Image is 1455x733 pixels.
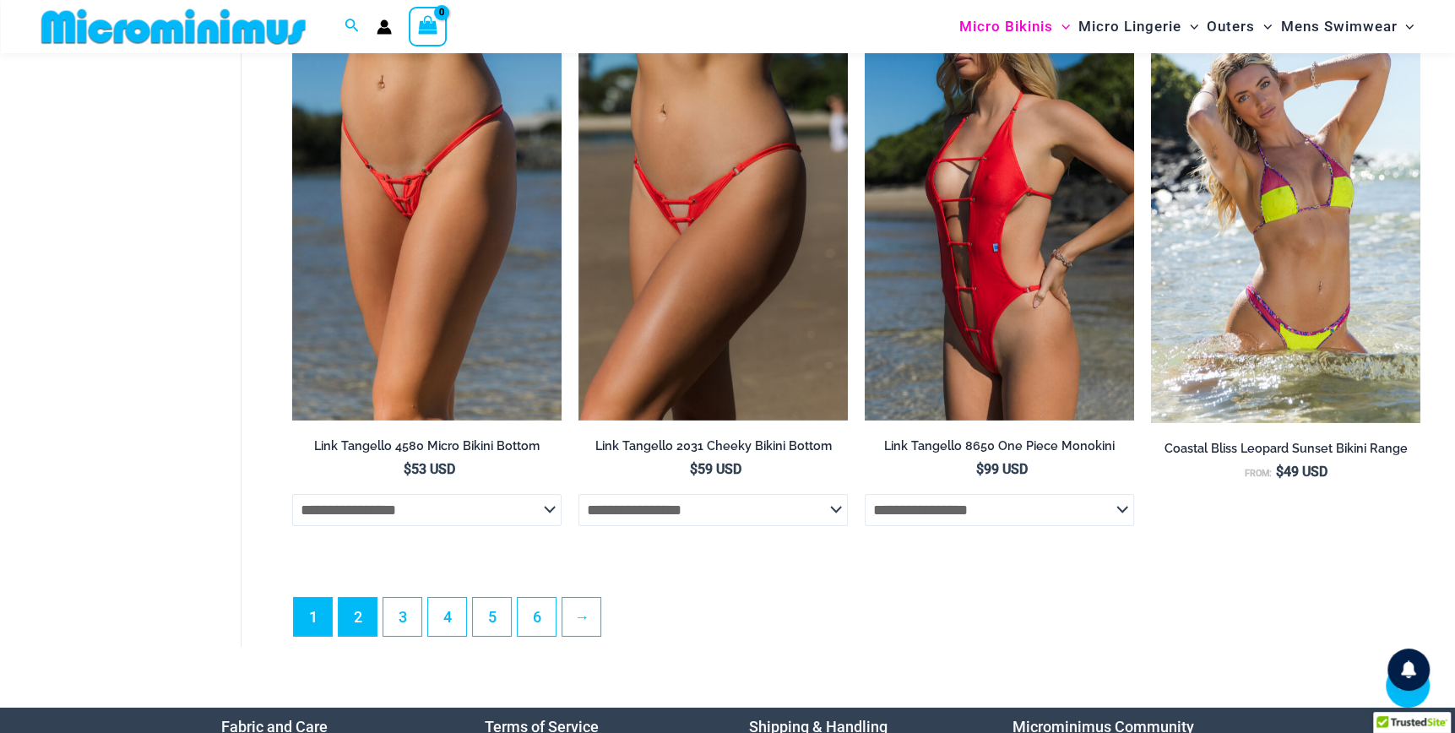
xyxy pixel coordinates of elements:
span: Page 1 [294,598,332,636]
nav: Site Navigation [953,3,1421,51]
img: Link Tangello 4580 Micro 01 [292,16,562,420]
a: Link Tangello 2031 Cheeky Bikini Bottom [578,438,848,460]
a: Page 5 [473,598,511,636]
a: Page 3 [383,598,421,636]
span: $ [404,461,411,477]
a: → [562,598,600,636]
bdi: 49 USD [1276,464,1327,480]
a: Link Tangello 4580 Micro 01Link Tangello 4580 Micro 02Link Tangello 4580 Micro 02 [292,16,562,420]
a: Page 2 [339,598,377,636]
a: Coastal Bliss Leopard Sunset Bikini Range [1151,441,1420,463]
span: Micro Lingerie [1078,5,1181,48]
a: Link Tangello 2031 Cheeky 01Link Tangello 2031 Cheeky 02Link Tangello 2031 Cheeky 02 [578,16,848,420]
span: $ [1276,464,1284,480]
h2: Link Tangello 8650 One Piece Monokini [865,438,1134,454]
img: MM SHOP LOGO FLAT [35,8,312,46]
span: Outers [1207,5,1255,48]
a: Search icon link [345,16,360,37]
a: View Shopping Cart, empty [409,7,448,46]
a: Link Tangello 8650 One Piece Monokini [865,438,1134,460]
a: Mens SwimwearMenu ToggleMenu Toggle [1276,5,1418,48]
span: Menu Toggle [1397,5,1414,48]
span: $ [976,461,984,477]
a: Micro LingerieMenu ToggleMenu Toggle [1074,5,1203,48]
span: Micro Bikinis [959,5,1053,48]
bdi: 53 USD [404,461,455,477]
span: From: [1245,468,1272,479]
h2: Link Tangello 4580 Micro Bikini Bottom [292,438,562,454]
a: Account icon link [377,19,392,35]
img: Link Tangello 8650 One Piece Monokini 11 [865,16,1134,420]
img: Coastal Bliss Leopard Sunset 3171 Tri Top 4371 Thong Bikini 06 [1151,16,1420,423]
bdi: 99 USD [976,461,1028,477]
bdi: 59 USD [690,461,741,477]
a: Coastal Bliss Leopard Sunset 3171 Tri Top 4371 Thong Bikini 06Coastal Bliss Leopard Sunset 3171 T... [1151,16,1420,423]
a: Micro BikinisMenu ToggleMenu Toggle [955,5,1074,48]
span: Menu Toggle [1255,5,1272,48]
span: Menu Toggle [1181,5,1198,48]
a: Link Tangello 8650 One Piece Monokini 11Link Tangello 8650 One Piece Monokini 12Link Tangello 865... [865,16,1134,420]
a: Link Tangello 4580 Micro Bikini Bottom [292,438,562,460]
nav: Product Pagination [292,597,1420,646]
h2: Coastal Bliss Leopard Sunset Bikini Range [1151,441,1420,457]
a: Page 4 [428,598,466,636]
span: Menu Toggle [1053,5,1070,48]
span: Mens Swimwear [1280,5,1397,48]
a: Page 6 [518,598,556,636]
a: OutersMenu ToggleMenu Toggle [1203,5,1276,48]
img: Link Tangello 2031 Cheeky 01 [578,16,848,420]
h2: Link Tangello 2031 Cheeky Bikini Bottom [578,438,848,454]
span: $ [690,461,698,477]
